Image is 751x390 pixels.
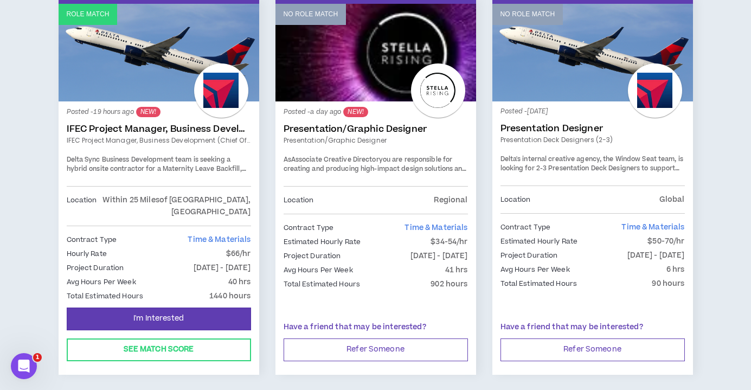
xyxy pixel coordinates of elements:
p: Project Duration [67,262,124,274]
p: Have a friend that may be interested? [500,322,685,333]
p: Location [500,194,531,206]
p: Have a friend that may be interested? [284,322,468,333]
p: [DATE] - [DATE] [627,250,685,261]
strong: Associate Creative Director [291,155,379,164]
p: Avg Hours Per Week [67,276,136,288]
p: [DATE] - [DATE] [194,262,251,274]
span: Time & Materials [188,234,251,245]
sup: NEW! [343,107,368,117]
iframe: Intercom live chat [11,353,37,379]
p: No Role Match [500,9,555,20]
p: No Role Match [284,9,338,20]
button: Refer Someone [500,338,685,361]
span: Delta Sync Business Development team is seeking a hybrid onsite contractor for a Maternity Leave ... [67,155,246,193]
p: Posted - 19 hours ago [67,107,251,117]
p: Total Estimated Hours [500,278,577,290]
a: IFEC Project Manager, Business Development (Chief of Staff) [67,136,251,145]
span: Time & Materials [621,222,684,233]
p: Total Estimated Hours [67,290,144,302]
p: [DATE] - [DATE] [410,250,468,262]
a: Role Match [59,4,259,101]
p: Avg Hours Per Week [500,264,570,276]
p: 41 hrs [445,264,468,276]
a: Presentation Deck Designers (2-3) [500,135,685,145]
p: Posted - a day ago [284,107,468,117]
p: Project Duration [284,250,341,262]
a: No Role Match [492,4,693,101]
span: As [284,155,291,164]
p: Project Duration [500,250,558,261]
p: 40 hrs [228,276,251,288]
p: Estimated Hourly Rate [500,235,578,247]
p: $50-70/hr [647,235,684,247]
p: Avg Hours Per Week [284,264,353,276]
p: Estimated Hourly Rate [284,236,361,248]
a: Presentation/Graphic Designer [284,136,468,145]
p: Regional [434,194,467,206]
sup: NEW! [136,107,161,117]
span: Delta's internal creative agency, the Window Seat team, is looking for 2-3 Presentation Deck Desi... [500,155,683,193]
p: Contract Type [284,222,334,234]
p: Location [67,194,97,218]
p: Contract Type [67,234,117,246]
p: 902 hours [431,278,467,290]
span: I'm Interested [133,314,184,324]
p: Global [659,194,685,206]
a: No Role Match [275,4,476,101]
p: 1440 hours [209,290,251,302]
p: Total Estimated Hours [284,278,361,290]
p: Role Match [67,9,110,20]
button: See Match Score [67,338,251,361]
p: 90 hours [652,278,684,290]
button: Refer Someone [284,338,468,361]
p: Within 25 Miles of [GEOGRAPHIC_DATA], [GEOGRAPHIC_DATA] [97,194,251,218]
a: IFEC Project Manager, Business Development (Chief of Staff) [67,124,251,135]
button: I'm Interested [67,308,251,330]
p: $34-54/hr [431,236,467,248]
p: $66/hr [226,248,251,260]
span: Time & Materials [405,222,467,233]
a: Presentation Designer [500,123,685,134]
p: Contract Type [500,221,551,233]
p: Location [284,194,314,206]
p: Posted - [DATE] [500,107,685,117]
span: 1 [33,353,42,362]
p: Hourly Rate [67,248,107,260]
p: 6 hrs [666,264,685,276]
a: Presentation/Graphic Designer [284,124,468,135]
